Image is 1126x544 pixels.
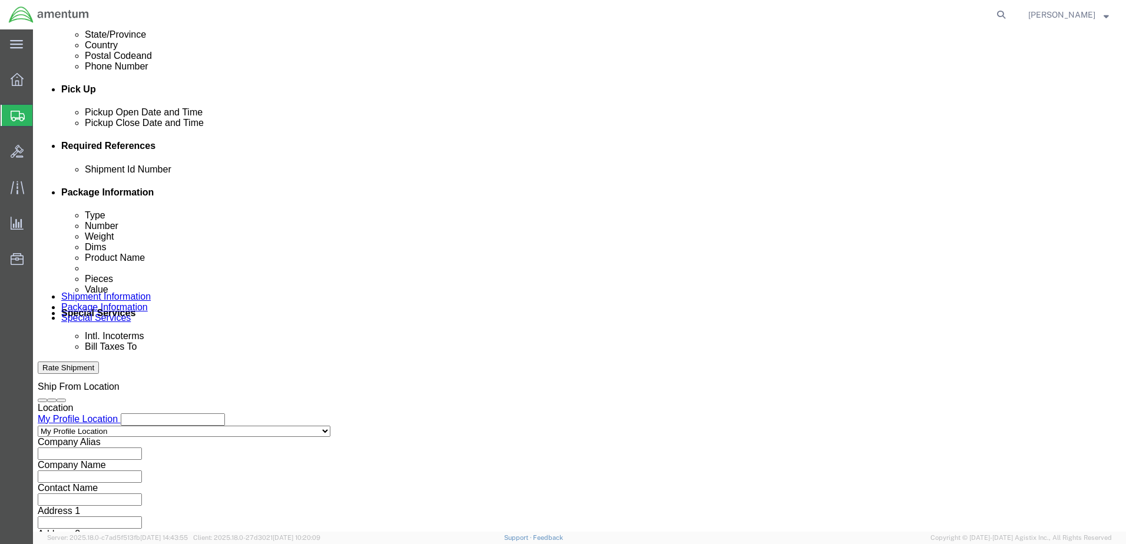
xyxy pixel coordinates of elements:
[1028,8,1095,21] span: Scott Meyers
[140,534,188,541] span: [DATE] 14:43:55
[1028,8,1110,22] button: [PERSON_NAME]
[533,534,563,541] a: Feedback
[193,534,320,541] span: Client: 2025.18.0-27d3021
[33,29,1126,532] iframe: FS Legacy Container
[8,6,90,24] img: logo
[930,533,1112,543] span: Copyright © [DATE]-[DATE] Agistix Inc., All Rights Reserved
[273,534,320,541] span: [DATE] 10:20:09
[47,534,188,541] span: Server: 2025.18.0-c7ad5f513fb
[504,534,534,541] a: Support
